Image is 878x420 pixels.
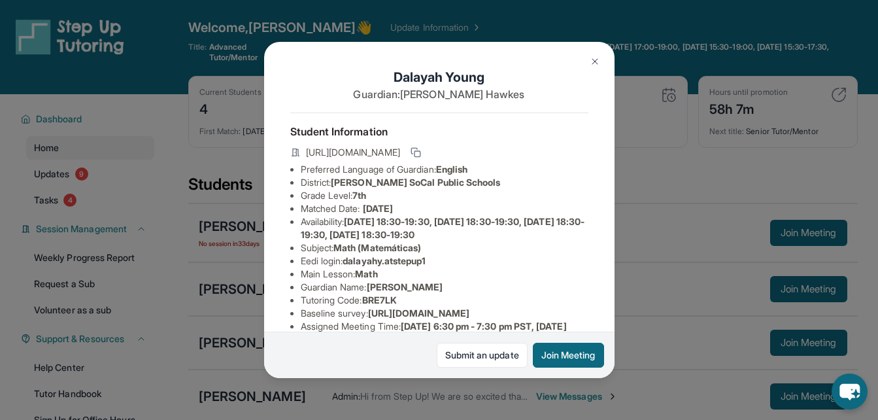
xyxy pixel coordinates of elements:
[290,68,588,86] h1: Dalayah Young
[301,320,588,346] li: Assigned Meeting Time :
[301,268,588,281] li: Main Lesson :
[301,281,588,294] li: Guardian Name :
[437,343,528,368] a: Submit an update
[408,145,424,160] button: Copy link
[368,307,469,319] span: [URL][DOMAIN_NAME]
[301,294,588,307] li: Tutoring Code :
[333,242,421,253] span: Math (Matemáticas)
[290,86,588,102] p: Guardian: [PERSON_NAME] Hawkes
[363,203,393,214] span: [DATE]
[301,176,588,189] li: District:
[362,294,397,306] span: BRE7LK
[367,281,443,292] span: [PERSON_NAME]
[436,164,468,175] span: English
[331,177,500,188] span: [PERSON_NAME] SoCal Public Schools
[590,56,600,67] img: Close Icon
[355,268,377,279] span: Math
[301,241,588,254] li: Subject :
[832,374,868,410] button: chat-button
[301,321,567,345] span: [DATE] 6:30 pm - 7:30 pm PST, [DATE] 6:30 pm - 7:30 pm PST
[301,307,588,320] li: Baseline survey :
[306,146,400,159] span: [URL][DOMAIN_NAME]
[533,343,604,368] button: Join Meeting
[301,215,588,241] li: Availability:
[301,163,588,176] li: Preferred Language of Guardian:
[301,202,588,215] li: Matched Date:
[343,255,426,266] span: dalayahy.atstepup1
[301,216,585,240] span: [DATE] 18:30-19:30, [DATE] 18:30-19:30, [DATE] 18:30-19:30, [DATE] 18:30-19:30
[352,190,366,201] span: 7th
[290,124,588,139] h4: Student Information
[301,189,588,202] li: Grade Level:
[301,254,588,268] li: Eedi login :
